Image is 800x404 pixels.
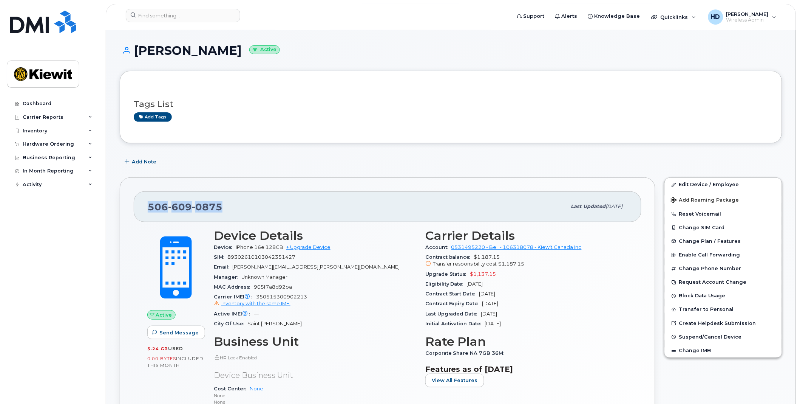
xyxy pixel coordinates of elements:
[214,244,236,250] span: Device
[232,264,400,270] span: [PERSON_NAME][EMAIL_ADDRESS][PERSON_NAME][DOMAIN_NAME]
[286,244,331,250] a: + Upgrade Device
[665,317,782,330] a: Create Helpdesk Submission
[425,301,482,306] span: Contract Expiry Date
[432,377,478,384] span: View All Features
[214,274,241,280] span: Manager
[134,112,172,122] a: Add tags
[499,261,525,267] span: $1,187.15
[767,371,794,398] iframe: Messenger Launcher
[247,321,302,326] span: Saint [PERSON_NAME]
[665,330,782,344] button: Suspend/Cancel Device
[156,311,172,319] span: Active
[665,303,782,316] button: Transfer to Personal
[665,289,782,303] button: Block Data Usage
[671,197,739,204] span: Add Roaming Package
[665,221,782,235] button: Change SIM Card
[214,311,254,317] span: Active IMEI
[425,374,484,387] button: View All Features
[665,178,782,191] a: Edit Device / Employee
[679,334,742,340] span: Suspend/Cancel Device
[214,370,416,381] p: Device Business Unit
[571,204,606,209] span: Last updated
[679,238,741,244] span: Change Plan / Features
[425,291,479,297] span: Contract Start Date
[227,254,295,260] span: 89302610103042351427
[134,99,768,109] h3: Tags List
[241,274,287,280] span: Unknown Manager
[433,261,497,267] span: Transfer responsibility cost
[214,354,416,361] p: HR Lock Enabled
[147,356,176,361] span: 0.00 Bytes
[147,346,168,351] span: 5.24 GB
[425,321,485,326] span: Initial Activation Date
[221,301,290,306] span: Inventory with the same IMEI
[482,301,499,306] span: [DATE]
[214,321,247,326] span: City Of Use
[665,275,782,289] button: Request Account Change
[606,204,623,209] span: [DATE]
[665,235,782,248] button: Change Plan / Features
[214,294,256,300] span: Carrier IMEI
[214,386,250,392] span: Cost Center
[425,311,481,317] span: Last Upgraded Date
[425,365,628,374] h3: Features as of [DATE]
[214,229,416,242] h3: Device Details
[147,356,204,368] span: included this month
[148,201,222,213] span: 506
[168,201,192,213] span: 609
[192,201,222,213] span: 0875
[425,350,508,356] span: Corporate Share NA 7GB 36M
[425,254,628,268] span: $1,187.15
[481,311,497,317] span: [DATE]
[120,44,782,57] h1: [PERSON_NAME]
[250,386,263,392] a: None
[236,244,283,250] span: iPhone 16e 128GB
[467,281,483,287] span: [DATE]
[120,155,163,168] button: Add Note
[214,294,416,308] span: 350515300902213
[425,271,470,277] span: Upgrade Status
[451,244,582,250] a: 0531495220 - Bell - 106318078 - Kiewit Canada Inc
[665,344,782,357] button: Change IMEI
[425,229,628,242] h3: Carrier Details
[665,207,782,221] button: Reset Voicemail
[485,321,501,326] span: [DATE]
[425,335,628,348] h3: Rate Plan
[214,254,227,260] span: SIM
[470,271,496,277] span: $1,137.15
[665,262,782,275] button: Change Phone Number
[214,284,254,290] span: MAC Address
[214,392,416,399] p: None
[679,252,740,258] span: Enable Call Forwarding
[425,281,467,287] span: Eligibility Date
[254,311,259,317] span: —
[214,301,290,306] a: Inventory with the same IMEI
[132,158,156,165] span: Add Note
[147,326,205,339] button: Send Message
[249,45,280,54] small: Active
[254,284,292,290] span: 905f7a8d92ba
[425,244,451,250] span: Account
[665,248,782,262] button: Enable Call Forwarding
[425,254,474,260] span: Contract balance
[214,264,232,270] span: Email
[665,192,782,207] button: Add Roaming Package
[479,291,496,297] span: [DATE]
[159,329,199,336] span: Send Message
[168,346,183,351] span: used
[214,335,416,348] h3: Business Unit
